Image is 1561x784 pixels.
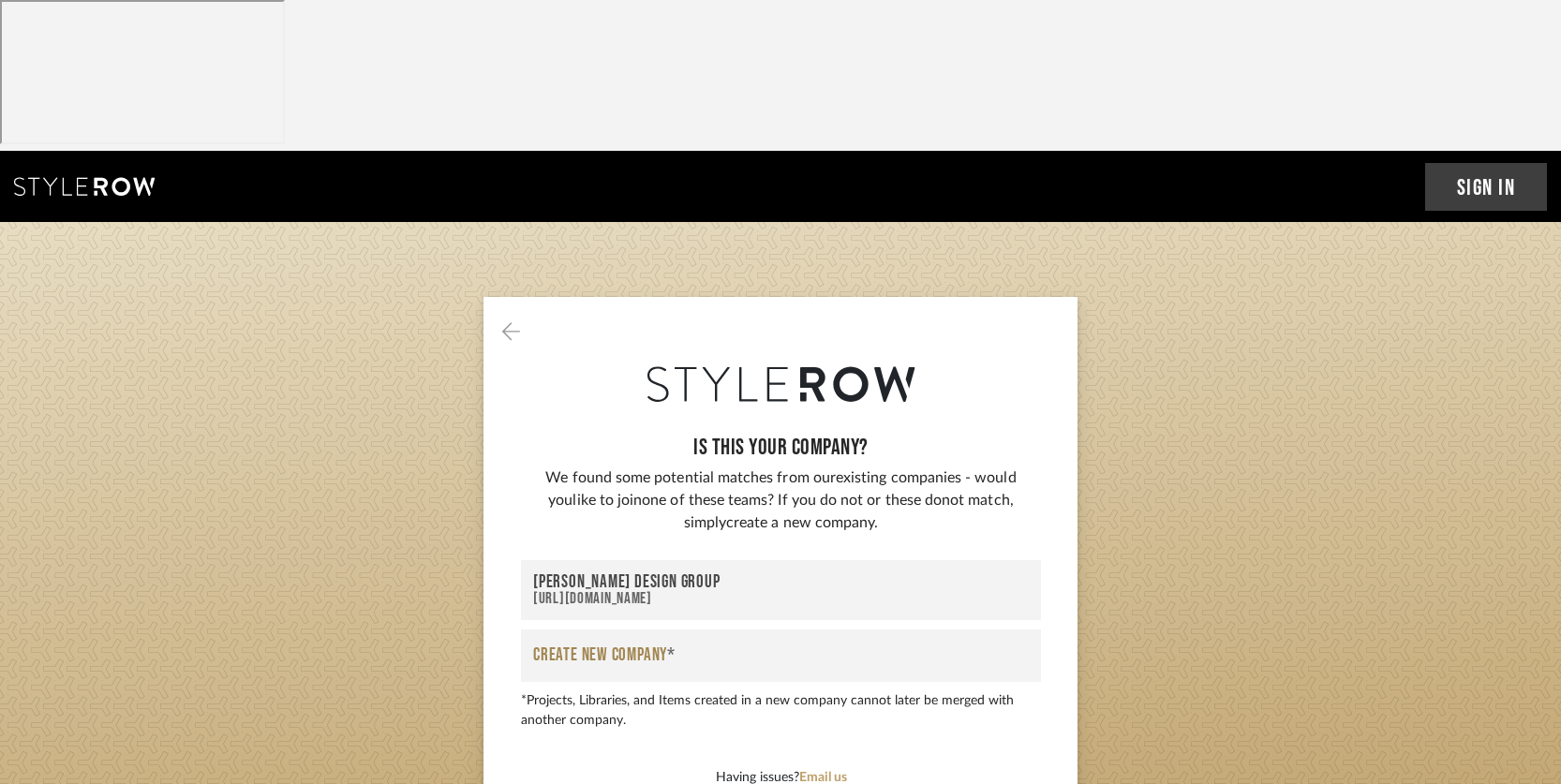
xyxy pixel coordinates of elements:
span: one of these teams? If you do not or these do [642,493,942,508]
div: [PERSON_NAME] Design Group [533,573,1029,591]
a: Email us [799,771,847,784]
span: like to join [572,493,642,508]
button: Create New Company* [521,629,1041,683]
span: We found some potential matches from our [545,470,836,485]
span: existing companies - would you [548,470,1016,508]
span: Create New Company [533,643,676,670]
span: create a new company. [726,515,878,530]
span: not match, simply [684,493,1014,530]
a: Sign In [1425,163,1548,211]
div: *Projects, Libraries, and Items created in a new company cannot later be merged with another comp... [521,691,1041,731]
div: [URL][DOMAIN_NAME] [533,591,1029,607]
h1: Is this youR COMPANY? [521,435,1041,462]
